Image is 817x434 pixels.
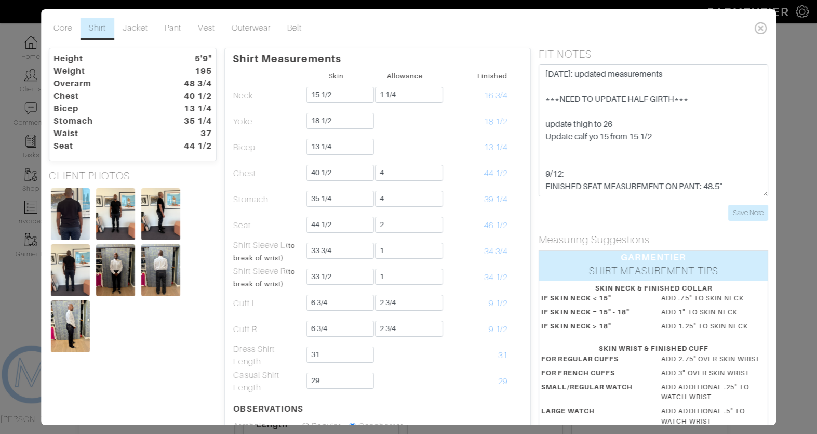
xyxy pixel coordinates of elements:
[162,77,220,90] dt: 48 3/4
[81,18,114,40] a: Shirt
[329,72,344,80] small: Skin
[223,18,279,40] a: Outerwear
[533,406,653,430] dt: LARGE WATCH
[484,273,507,282] span: 34 1/2
[233,394,302,419] th: OBSERVATIONS
[45,18,81,40] a: Core
[51,188,90,240] img: NZWtc41sfuKEb28A9PUJZVfV
[141,244,180,296] img: 4nF2ETa1V32hTfSXzRxxQAgq
[653,382,773,402] dd: ADD ADDITIONAL .25" TO WATCH WRIST
[46,115,162,127] dt: Stomach
[498,377,507,386] span: 29
[46,77,162,90] dt: Overarm
[484,195,507,204] span: 39 1/4
[233,161,302,187] td: Chest
[233,213,302,239] td: Seat
[96,244,135,296] img: TQz1qEGRckQshzYhJbXEQKnR
[46,140,162,152] dt: Seat
[233,239,302,265] td: Shirt Sleeve L
[533,321,653,335] dt: IF SKIN NECK > 18"
[233,48,523,65] p: Shirt Measurements
[653,293,773,303] dd: ADD .75" TO SKIN NECK
[533,368,653,382] dt: FOR FRENCH CUFFS
[279,18,310,40] a: Belt
[541,283,766,293] div: SKIN NECK & FINISHED COLLAR
[233,265,302,291] td: Shirt Sleeve R
[498,351,507,360] span: 31
[539,48,768,60] h5: FIT NOTES
[46,127,162,140] dt: Waist
[51,300,90,352] img: FqxW7UYjcPyuGxiGxrZvZuN2
[190,18,223,40] a: Vest
[162,90,220,102] dt: 40 1/2
[539,64,768,196] textarea: [DATE]: updated measurements ***NEED TO UPDATE HALF GIRTH*** update thigh to 26 Update calf yo 15...
[533,307,653,321] dt: IF SKIN NECK = 15" - 18"
[484,247,507,256] span: 34 3/4
[96,188,135,240] img: kst3mXYeha9b9y5HRWsqppZE
[233,83,302,109] td: Neck
[387,72,423,80] small: Allowance
[489,299,507,308] span: 9 1/2
[653,354,773,364] dd: ADD 2.75" OVER SKIN WRIST
[484,221,507,230] span: 46 1/2
[728,205,768,221] input: Save Note
[162,127,220,140] dt: 37
[312,420,341,432] label: Regular
[358,420,403,432] label: Ganghester
[484,143,507,152] span: 13 1/4
[653,406,773,426] dd: ADD ADDITIONAL .5" TO WATCH WRIST
[162,140,220,152] dt: 44 1/2
[533,354,653,368] dt: FOR REGULAR CUFFS
[484,117,507,126] span: 18 1/2
[539,251,768,264] div: GARMENTIER
[162,52,220,65] dt: 5'9"
[162,102,220,115] dt: 13 1/4
[114,18,156,40] a: Jacket
[477,72,507,80] small: Finished
[141,188,180,240] img: U1SvDoS9F4EVp7pEeQJ9XQou
[46,52,162,65] dt: Height
[46,90,162,102] dt: Chest
[233,343,302,369] td: Dress Shirt Length
[489,325,507,334] span: 9 1/2
[156,18,190,40] a: Pant
[541,344,766,353] div: SKIN WRIST & FINISHED CUFF
[233,135,302,161] td: Bicep
[484,169,507,178] span: 44 1/2
[533,293,653,307] dt: IF SKIN NECK < 15"
[162,65,220,77] dt: 195
[46,102,162,115] dt: Bicep
[539,264,768,281] div: SHIRT MEASUREMENT TIPS
[233,369,302,394] td: Casual Shirt Length
[233,317,302,343] td: Cuff R
[46,65,162,77] dt: Weight
[653,368,773,378] dd: ADD 3" OVER SKIN WRIST
[233,291,302,317] td: Cuff L
[233,419,302,434] td: Armhole
[233,187,302,213] td: Stomach
[162,115,220,127] dt: 35 1/4
[653,321,773,331] dd: ADD 1.25" TO SKIN NECK
[653,307,773,317] dd: ADD 1" TO SKIN NECK
[533,382,653,406] dt: SMALL/REGULAR WATCH
[539,233,768,246] h5: Measuring Suggestions
[233,109,302,135] td: Yoke
[51,244,90,296] img: 8DZTJg8UcRbhr8nHWENQ7tvn
[484,91,507,100] span: 16 3/4
[49,169,217,182] h5: CLIENT PHOTOS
